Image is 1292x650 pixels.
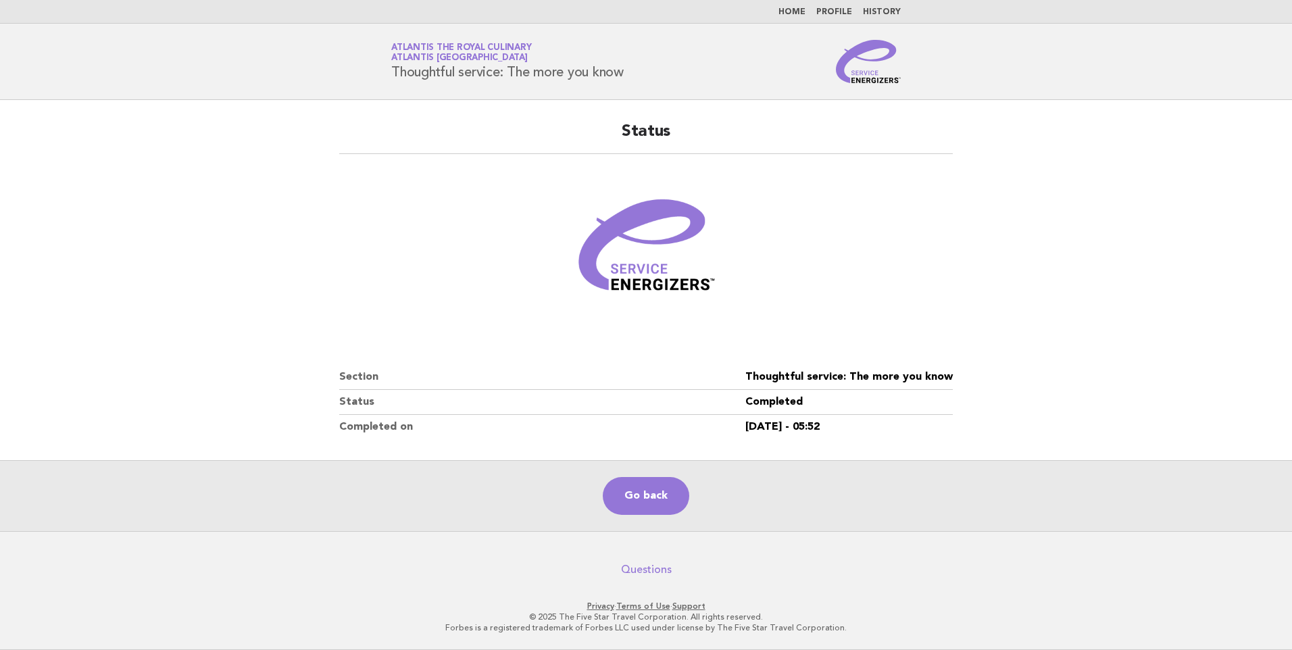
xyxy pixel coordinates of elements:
[339,390,745,415] dt: Status
[391,44,624,79] h1: Thoughtful service: The more you know
[339,415,745,439] dt: Completed on
[339,365,745,390] dt: Section
[863,8,901,16] a: History
[587,601,614,611] a: Privacy
[232,622,1060,633] p: Forbes is a registered trademark of Forbes LLC used under license by The Five Star Travel Corpora...
[816,8,852,16] a: Profile
[603,477,689,515] a: Go back
[621,563,672,576] a: Questions
[339,121,953,154] h2: Status
[836,40,901,83] img: Service Energizers
[616,601,670,611] a: Terms of Use
[672,601,705,611] a: Support
[391,54,528,63] span: Atlantis [GEOGRAPHIC_DATA]
[745,390,953,415] dd: Completed
[745,365,953,390] dd: Thoughtful service: The more you know
[565,170,727,332] img: Verified
[778,8,805,16] a: Home
[232,611,1060,622] p: © 2025 The Five Star Travel Corporation. All rights reserved.
[745,415,953,439] dd: [DATE] - 05:52
[391,43,531,62] a: Atlantis the Royal CulinaryAtlantis [GEOGRAPHIC_DATA]
[232,601,1060,611] p: · ·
